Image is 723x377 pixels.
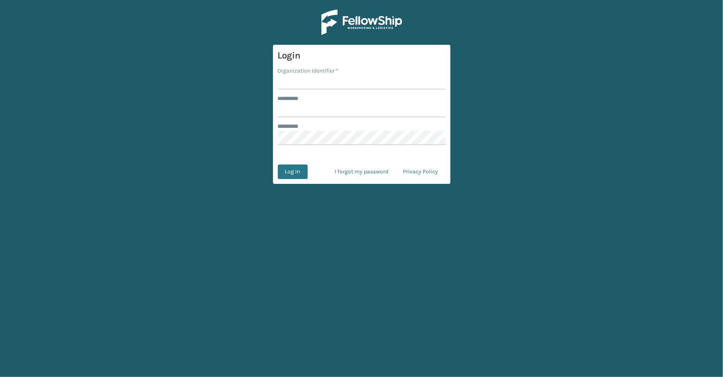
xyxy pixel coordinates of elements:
label: Organization Identifier [278,67,339,75]
a: I forgot my password [328,165,396,179]
a: Privacy Policy [396,165,446,179]
img: Logo [321,10,402,35]
button: Log In [278,165,308,179]
h3: Login [278,50,446,62]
